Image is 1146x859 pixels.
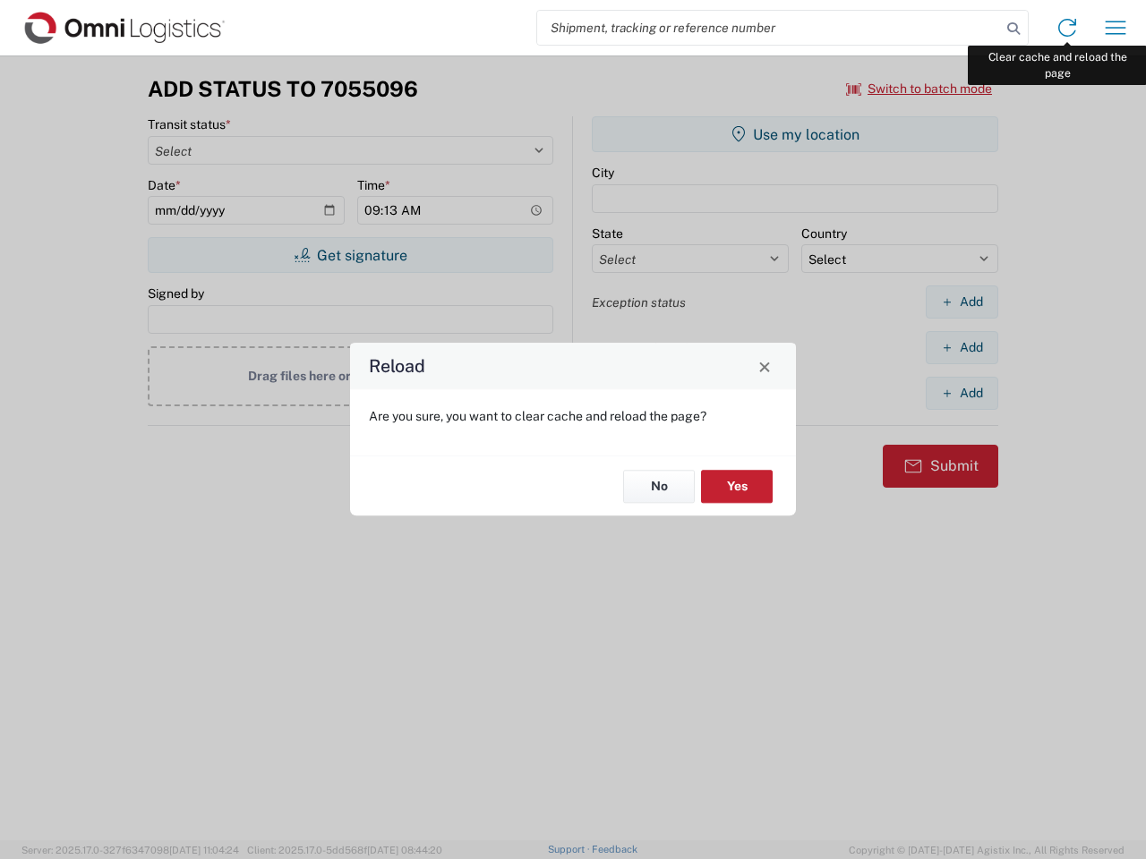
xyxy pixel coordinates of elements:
button: Close [752,353,777,378]
p: Are you sure, you want to clear cache and reload the page? [369,408,777,424]
button: Yes [701,470,773,503]
input: Shipment, tracking or reference number [537,11,1001,45]
button: No [623,470,695,503]
h4: Reload [369,353,425,379]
